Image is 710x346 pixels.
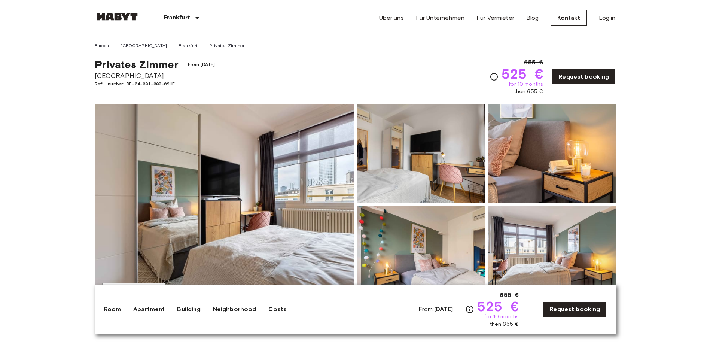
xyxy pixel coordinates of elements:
[177,305,200,314] a: Building
[476,13,514,22] a: Für Vermieter
[524,58,543,67] span: 655 €
[526,13,539,22] a: Blog
[490,321,519,328] span: then 655 €
[133,305,165,314] a: Apartment
[268,305,287,314] a: Costs
[179,42,198,49] a: Frankfurt
[95,58,179,71] span: Privates Zimmer
[95,42,109,49] a: Europa
[95,71,219,81] span: [GEOGRAPHIC_DATA]
[418,305,453,313] span: From:
[164,13,190,22] p: Frankfurt
[95,13,140,21] img: Habyt
[209,42,244,49] a: Privates Zimmer
[213,305,256,314] a: Neighborhood
[551,10,587,26] a: Kontakt
[599,13,616,22] a: Log in
[121,42,167,49] a: [GEOGRAPHIC_DATA]
[102,283,165,297] button: Show all photos
[357,104,485,203] img: Picture of unit DE-04-001-002-02HF
[484,313,519,321] span: for 10 months
[416,13,464,22] a: Für Unternehmen
[357,206,485,304] img: Picture of unit DE-04-001-002-02HF
[95,81,219,87] span: Ref. number DE-04-001-002-02HF
[502,67,543,81] span: 525 €
[488,206,616,304] img: Picture of unit DE-04-001-002-02HF
[514,88,543,95] span: then 655 €
[104,305,121,314] a: Room
[185,61,219,68] span: From [DATE]
[95,104,354,304] img: Marketing picture of unit DE-04-001-002-02HF
[434,306,453,313] b: [DATE]
[500,291,519,300] span: 655 €
[552,69,615,85] a: Request booking
[477,300,519,313] span: 525 €
[379,13,404,22] a: Über uns
[509,81,543,88] span: for 10 months
[490,72,499,81] svg: Check cost overview for full price breakdown. Please note that discounts apply to new joiners onl...
[465,305,474,314] svg: Check cost overview for full price breakdown. Please note that discounts apply to new joiners onl...
[488,104,616,203] img: Picture of unit DE-04-001-002-02HF
[543,301,606,317] a: Request booking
